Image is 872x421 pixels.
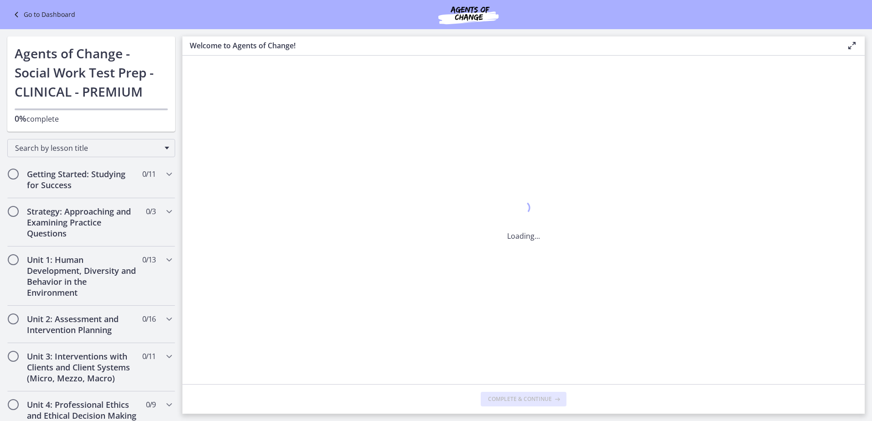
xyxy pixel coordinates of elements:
button: Complete & continue [481,392,566,406]
span: 0 / 16 [142,313,156,324]
span: 0% [15,113,26,124]
h2: Unit 1: Human Development, Diversity and Behavior in the Environment [27,254,138,298]
p: complete [15,113,168,124]
div: Search by lesson title [7,139,175,157]
p: Loading... [507,231,540,241]
h2: Strategy: Approaching and Examining Practice Questions [27,206,138,239]
img: Agents of Change Social Work Test Prep [414,4,523,26]
span: 0 / 9 [146,399,156,410]
span: 0 / 11 [142,351,156,362]
span: 0 / 13 [142,254,156,265]
span: Search by lesson title [15,143,160,153]
h2: Unit 4: Professional Ethics and Ethical Decision Making [27,399,138,421]
h2: Unit 2: Assessment and Intervention Planning [27,313,138,335]
h2: Getting Started: Studying for Success [27,169,138,190]
h2: Unit 3: Interventions with Clients and Client Systems (Micro, Mezzo, Macro) [27,351,138,384]
h1: Agents of Change - Social Work Test Prep - CLINICAL - PREMIUM [15,44,168,101]
a: Go to Dashboard [11,9,75,20]
span: Complete & continue [488,395,552,403]
div: 1 [507,199,540,220]
h3: Welcome to Agents of Change! [190,40,832,51]
span: 0 / 11 [142,169,156,180]
span: 0 / 3 [146,206,156,217]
